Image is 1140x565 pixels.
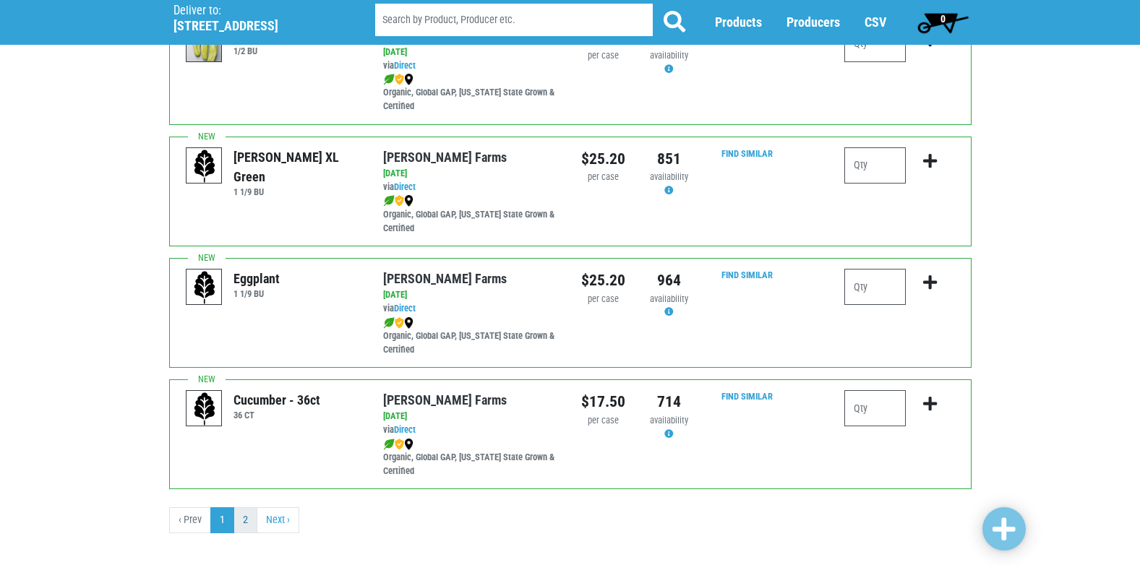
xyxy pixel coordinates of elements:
[383,73,559,114] div: Organic, Global GAP, [US_STATE] State Grown & Certified
[647,147,691,171] div: 851
[383,194,559,236] div: Organic, Global GAP, [US_STATE] State Grown & Certified
[647,390,691,413] div: 714
[721,269,773,280] a: Find Similar
[383,150,507,165] a: [PERSON_NAME] Farms
[844,269,906,305] input: Qty
[394,181,416,192] a: Direct
[383,410,559,423] div: [DATE]
[233,147,361,186] div: [PERSON_NAME] XL Green
[383,317,395,329] img: leaf-e5c59151409436ccce96b2ca1b28e03c.png
[173,18,338,34] h5: [STREET_ADDRESS]
[383,271,507,286] a: [PERSON_NAME] Farms
[581,171,625,184] div: per case
[911,8,975,37] a: 0
[187,148,223,184] img: placeholder-variety-43d6402dacf2d531de610a020419775a.svg
[383,302,559,316] div: via
[647,269,691,292] div: 964
[394,303,416,314] a: Direct
[383,437,559,478] div: Organic, Global GAP, [US_STATE] State Grown & Certified
[383,46,559,59] div: [DATE]
[383,195,395,207] img: leaf-e5c59151409436ccce96b2ca1b28e03c.png
[395,439,404,450] img: safety-e55c860ca8c00a9c171001a62a92dabd.png
[383,392,507,407] a: [PERSON_NAME] Farms
[187,391,223,427] img: placeholder-variety-43d6402dacf2d531de610a020419775a.svg
[650,171,688,182] span: availability
[383,59,559,73] div: via
[383,167,559,181] div: [DATE]
[233,186,361,197] h6: 1 1/9 BU
[383,439,395,450] img: leaf-e5c59151409436ccce96b2ca1b28e03c.png
[581,269,625,292] div: $25.20
[395,74,404,85] img: safety-e55c860ca8c00a9c171001a62a92dabd.png
[844,390,906,426] input: Qty
[169,507,972,533] nav: pager
[581,147,625,171] div: $25.20
[721,391,773,402] a: Find Similar
[581,49,625,63] div: per case
[581,414,625,428] div: per case
[715,15,762,30] a: Products
[581,390,625,413] div: $17.50
[257,507,299,533] a: next
[187,269,223,306] img: placeholder-variety-43d6402dacf2d531de610a020419775a.svg
[233,269,280,288] div: Eggplant
[210,507,234,533] a: 1
[383,316,559,357] div: Organic, Global GAP, [US_STATE] State Grown & Certified
[394,424,416,435] a: Direct
[404,439,413,450] img: map_marker-0e94453035b3232a4d21701695807de9.png
[940,13,946,25] span: 0
[395,317,404,329] img: safety-e55c860ca8c00a9c171001a62a92dabd.png
[650,293,688,304] span: availability
[404,317,413,329] img: map_marker-0e94453035b3232a4d21701695807de9.png
[394,60,416,71] a: Direct
[395,195,404,207] img: safety-e55c860ca8c00a9c171001a62a92dabd.png
[865,15,886,30] a: CSV
[233,288,280,299] h6: 1 1/9 BU
[383,74,395,85] img: leaf-e5c59151409436ccce96b2ca1b28e03c.png
[404,74,413,85] img: map_marker-0e94453035b3232a4d21701695807de9.png
[233,410,320,420] h6: 36 CT
[375,4,653,37] input: Search by Product, Producer etc.
[233,507,257,533] a: 2
[383,423,559,437] div: via
[173,4,338,18] p: Deliver to:
[404,195,413,207] img: map_marker-0e94453035b3232a4d21701695807de9.png
[187,38,223,51] a: Peppers - Cubanelle
[650,50,688,61] span: availability
[233,390,320,410] div: Cucumber - 36ct
[383,288,559,302] div: [DATE]
[233,46,340,56] h6: 1/2 BU
[383,181,559,194] div: via
[844,147,906,184] input: Qty
[787,15,840,30] a: Producers
[581,293,625,306] div: per case
[650,415,688,426] span: availability
[721,148,773,159] a: Find Similar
